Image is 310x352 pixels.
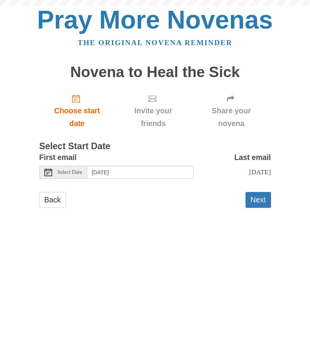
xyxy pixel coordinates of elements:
h3: Select Start Date [39,141,271,152]
div: Click "Next" to confirm your start date first. [192,88,271,134]
span: Share your novena [200,104,263,130]
a: Pray More Novenas [37,5,273,34]
span: Choose start date [47,104,107,130]
a: Back [39,192,66,208]
a: The original novena reminder [78,39,232,47]
label: First email [39,151,77,164]
span: Invite your friends [122,104,184,130]
div: Click "Next" to confirm your start date first. [115,88,191,134]
label: Last email [234,151,271,164]
a: Choose start date [39,88,115,134]
button: Next [246,192,271,208]
span: Select Date [58,170,82,175]
h1: Novena to Heal the Sick [39,64,271,81]
span: [DATE] [249,168,271,176]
